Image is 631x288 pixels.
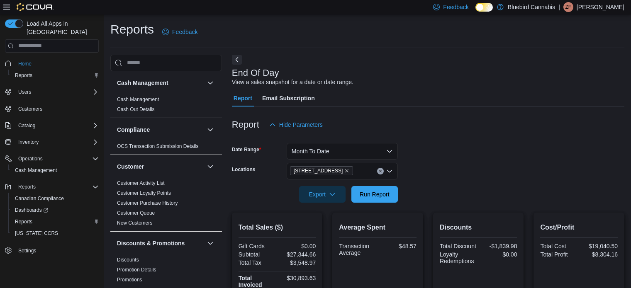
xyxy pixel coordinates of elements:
[565,2,572,12] span: ZF
[577,2,624,12] p: [PERSON_NAME]
[279,251,316,258] div: $27,344.66
[117,220,152,226] span: New Customers
[117,180,165,186] span: Customer Activity List
[18,155,43,162] span: Operations
[15,104,99,114] span: Customers
[8,165,102,176] button: Cash Management
[351,186,398,203] button: Run Report
[239,251,275,258] div: Subtotal
[558,2,560,12] p: |
[15,121,39,131] button: Catalog
[117,79,168,87] h3: Cash Management
[23,19,99,36] span: Load All Apps in [GEOGRAPHIC_DATA]
[239,223,316,232] h2: Total Sales ($)
[540,251,577,258] div: Total Profit
[15,207,48,213] span: Dashboards
[110,94,222,118] div: Cash Management
[12,217,99,227] span: Reports
[304,186,341,203] span: Export
[15,167,57,174] span: Cash Management
[480,243,517,249] div: -$1,839.98
[117,79,204,87] button: Cash Management
[205,78,215,88] button: Cash Management
[117,190,171,196] span: Customer Loyalty Points
[279,259,316,266] div: $3,548.97
[15,246,39,256] a: Settings
[8,216,102,227] button: Reports
[15,104,46,114] a: Customers
[2,103,102,115] button: Customers
[110,141,222,155] div: Compliance
[12,228,61,238] a: [US_STATE] CCRS
[8,204,102,216] a: Dashboards
[443,3,468,11] span: Feedback
[12,165,60,175] a: Cash Management
[117,277,142,283] a: Promotions
[117,266,156,273] span: Promotion Details
[581,251,618,258] div: $8,304.16
[12,70,99,80] span: Reports
[18,61,32,67] span: Home
[475,3,493,12] input: Dark Mode
[279,243,316,249] div: $0.00
[287,143,398,160] button: Month To Date
[117,276,142,283] span: Promotions
[15,245,99,255] span: Settings
[117,257,139,263] a: Discounts
[12,205,51,215] a: Dashboards
[2,58,102,70] button: Home
[232,166,256,173] label: Locations
[117,267,156,273] a: Promotion Details
[110,21,154,38] h1: Reports
[440,243,477,249] div: Total Discount
[440,223,517,232] h2: Discounts
[117,180,165,186] a: Customer Activity List
[117,96,159,103] span: Cash Management
[232,78,353,87] div: View a sales snapshot for a date or date range.
[12,194,67,203] a: Canadian Compliance
[377,168,384,174] button: Clear input
[8,70,102,81] button: Reports
[117,106,155,112] a: Cash Out Details
[12,217,36,227] a: Reports
[117,239,204,247] button: Discounts & Promotions
[339,223,417,232] h2: Average Spent
[279,275,316,281] div: $30,893.63
[15,230,58,237] span: [US_STATE] CCRS
[279,121,323,129] span: Hide Parameters
[360,190,390,198] span: Run Report
[172,28,197,36] span: Feedback
[2,153,102,165] button: Operations
[508,2,555,12] p: Bluebird Cannabis
[117,190,171,196] a: Customer Loyalty Points
[18,89,31,95] span: Users
[15,182,99,192] span: Reports
[299,186,346,203] button: Export
[15,87,34,97] button: Users
[205,125,215,135] button: Compliance
[2,244,102,256] button: Settings
[117,126,204,134] button: Compliance
[15,59,35,69] a: Home
[262,90,315,106] span: Email Subscription
[117,162,204,171] button: Customer
[117,143,199,150] span: OCS Transaction Submission Details
[15,195,64,202] span: Canadian Compliance
[380,243,417,249] div: $48.57
[205,162,215,172] button: Customer
[2,181,102,193] button: Reports
[540,223,618,232] h2: Cost/Profit
[8,227,102,239] button: [US_STATE] CCRS
[110,178,222,231] div: Customer
[15,137,42,147] button: Inventory
[205,238,215,248] button: Discounts & Promotions
[234,90,252,106] span: Report
[15,72,32,79] span: Reports
[117,239,185,247] h3: Discounts & Promotions
[117,143,199,149] a: OCS Transaction Submission Details
[117,257,139,263] span: Discounts
[15,182,39,192] button: Reports
[540,243,577,249] div: Total Cost
[18,122,35,129] span: Catalog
